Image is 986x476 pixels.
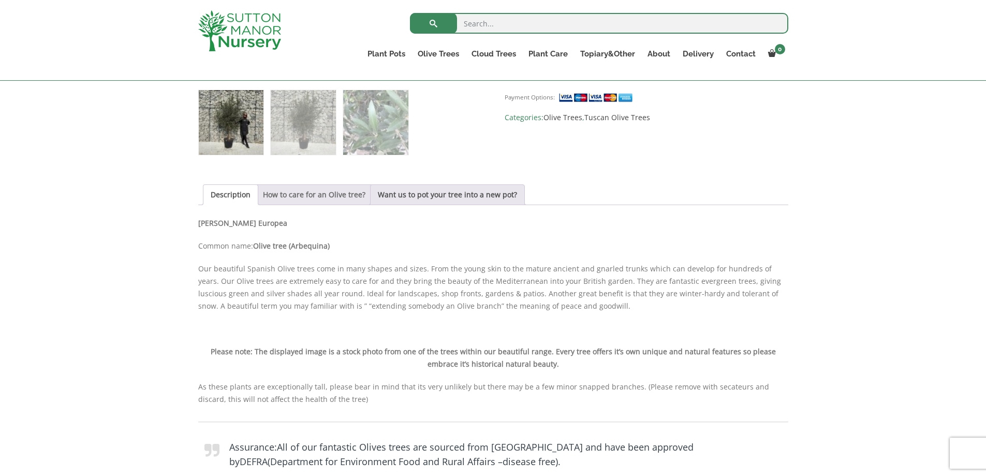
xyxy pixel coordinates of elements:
[411,47,465,61] a: Olive Trees
[641,47,676,61] a: About
[522,47,574,61] a: Plant Care
[465,47,522,61] a: Cloud Trees
[584,112,650,122] a: Tuscan Olive Trees
[762,47,788,61] a: 0
[775,44,785,54] span: 0
[271,90,335,155] img: Tuscan Olive Tree XXL 1.90 - 2.40 - Image 2
[503,455,555,468] strong: disease free
[198,218,287,228] b: [PERSON_NAME] Europea
[361,47,411,61] a: Plant Pots
[720,47,762,61] a: Contact
[378,185,517,205] a: Want us to pot your tree into a new pot?
[558,92,636,103] img: payment supported
[505,93,555,101] small: Payment Options:
[240,455,268,468] strong: DEFRA
[198,10,281,51] img: logo
[211,185,251,205] a: Description
[211,347,776,369] b: Please note: The displayed image is a stock photo from one of the trees within our beautiful rang...
[199,90,263,155] img: Tuscan Olive Tree XXL 1.90 - 2.40
[676,47,720,61] a: Delivery
[229,440,775,469] p: All of our fantastic Olives trees are sourced from [GEOGRAPHIC_DATA] and have been approved by (D...
[505,111,788,124] span: Categories: ,
[543,112,582,122] a: Olive Trees
[253,241,330,251] b: Olive tree (Arbequina)
[263,185,365,205] a: How to care for an Olive tree?
[198,381,788,406] p: As these plants are exceptionally tall, please bear in mind that its very unlikely but there may ...
[198,263,788,312] p: Our beautiful Spanish Olive trees come in many shapes and sizes. From the young skin to the matur...
[343,90,408,155] img: Tuscan Olive Tree XXL 1.90 - 2.40 - Image 3
[198,240,788,252] p: Common name:
[574,47,641,61] a: Topiary&Other
[410,13,788,34] input: Search...
[229,441,277,453] strong: Assurance:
